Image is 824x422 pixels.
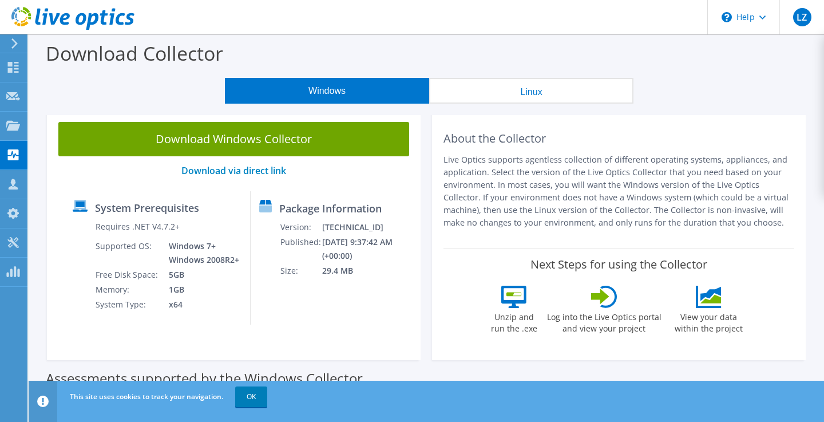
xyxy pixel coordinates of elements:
label: View your data within the project [668,308,750,334]
button: Linux [429,78,633,104]
label: Assessments supported by the Windows Collector [46,373,363,384]
td: 5GB [160,267,241,282]
h2: About the Collector [443,132,794,145]
td: Supported OS: [95,239,160,267]
td: Published: [280,235,322,263]
button: Windows [225,78,429,104]
a: OK [235,386,267,407]
a: Download via direct link [181,164,286,177]
label: Unzip and run the .exe [488,308,541,334]
td: Version: [280,220,322,235]
p: Live Optics supports agentless collection of different operating systems, appliances, and applica... [443,153,794,229]
td: 1GB [160,282,241,297]
label: Next Steps for using the Collector [530,258,707,271]
label: Requires .NET V4.7.2+ [96,221,180,232]
td: x64 [160,297,241,312]
label: Download Collector [46,40,223,66]
td: Size: [280,263,322,278]
label: System Prerequisites [95,202,199,214]
label: Log into the Live Optics portal and view your project [546,308,662,334]
label: Package Information [279,203,382,214]
td: [DATE] 9:37:42 AM (+00:00) [322,235,415,263]
span: This site uses cookies to track your navigation. [70,392,223,401]
span: LZ [793,8,811,26]
td: [TECHNICAL_ID] [322,220,415,235]
td: 29.4 MB [322,263,415,278]
td: Free Disk Space: [95,267,160,282]
td: System Type: [95,297,160,312]
svg: \n [722,12,732,22]
a: Download Windows Collector [58,122,409,156]
td: Memory: [95,282,160,297]
td: Windows 7+ Windows 2008R2+ [160,239,241,267]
